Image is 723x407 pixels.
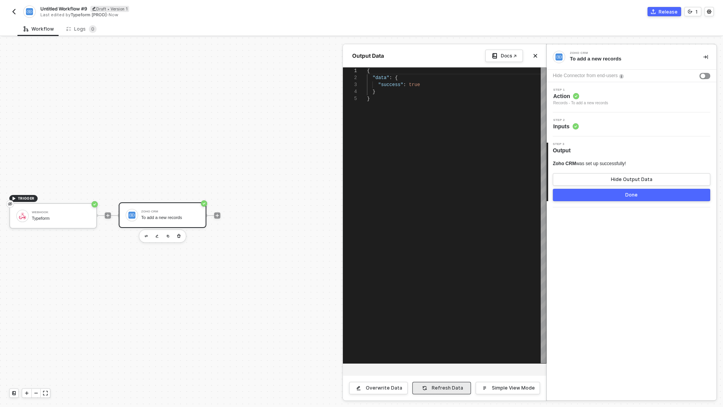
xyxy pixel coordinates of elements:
[553,160,626,167] div: was set up successfully!
[389,75,392,81] span: :
[547,88,716,106] div: Step 1Action Records - To add a new records
[43,391,48,395] span: icon-expand
[476,382,540,394] button: Simple View Mode
[372,89,375,95] span: }
[40,5,87,12] span: Untitled Workflow #9
[570,52,686,55] div: Zoho CRM
[349,52,387,60] div: Output Data
[66,25,97,33] div: Logs
[378,82,403,88] span: "success"
[343,95,357,102] div: 5
[555,53,562,60] img: integration-icon
[547,119,716,130] div: Step 2Inputs
[553,72,617,79] div: Hide Connector from end-users
[553,173,710,186] button: Hide Output Data
[553,189,710,201] button: Done
[659,9,678,15] div: Release
[553,143,574,146] span: Step 3
[531,51,540,60] button: Close
[553,88,608,91] span: Step 1
[40,12,361,18] div: Last edited by - Now
[619,74,624,79] img: icon-info
[485,50,523,62] a: Docs ↗
[343,67,357,74] div: 1
[553,100,608,106] div: Records - To add a new records
[553,122,579,130] span: Inputs
[366,385,402,391] div: Overwrite Data
[553,119,579,122] span: Step 2
[403,82,406,88] span: :
[24,391,29,395] span: icon-play
[684,7,701,16] button: 1
[395,75,398,81] span: {
[501,53,517,59] div: Docs ↗
[432,385,463,391] div: Refresh Data
[695,9,698,15] div: 1
[90,6,129,12] div: Draft • Version 1
[26,8,33,15] img: integration-icon
[89,25,97,33] sup: 0
[553,161,576,166] span: Zoho CRM
[707,9,711,14] span: icon-settings
[71,12,107,17] span: Typeform [PROD]
[570,55,691,62] div: To add a new records
[651,9,656,14] span: icon-commerce
[688,9,692,14] span: icon-versioning
[625,192,638,198] div: Done
[343,88,357,95] div: 4
[367,68,370,74] span: {
[647,7,681,16] button: Release
[367,96,370,102] span: }
[343,81,357,88] div: 3
[553,147,574,154] span: Output
[533,53,538,58] span: icon-close
[349,382,408,394] button: Overwrite Data
[343,74,357,81] div: 2
[547,143,716,201] div: Step 3Output Zoho CRMwas set up successfully!Hide Output DataDone
[553,92,608,100] span: Action
[9,7,19,16] button: back
[24,26,54,32] div: Workflow
[492,385,535,391] div: Simple View Mode
[703,55,708,59] span: icon-collapse-right
[11,9,17,15] img: back
[409,82,420,88] span: true
[34,391,38,395] span: icon-minus
[372,75,389,81] span: "data"
[611,176,652,183] div: Hide Output Data
[92,7,96,11] span: icon-edit
[412,382,471,394] button: Refresh Data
